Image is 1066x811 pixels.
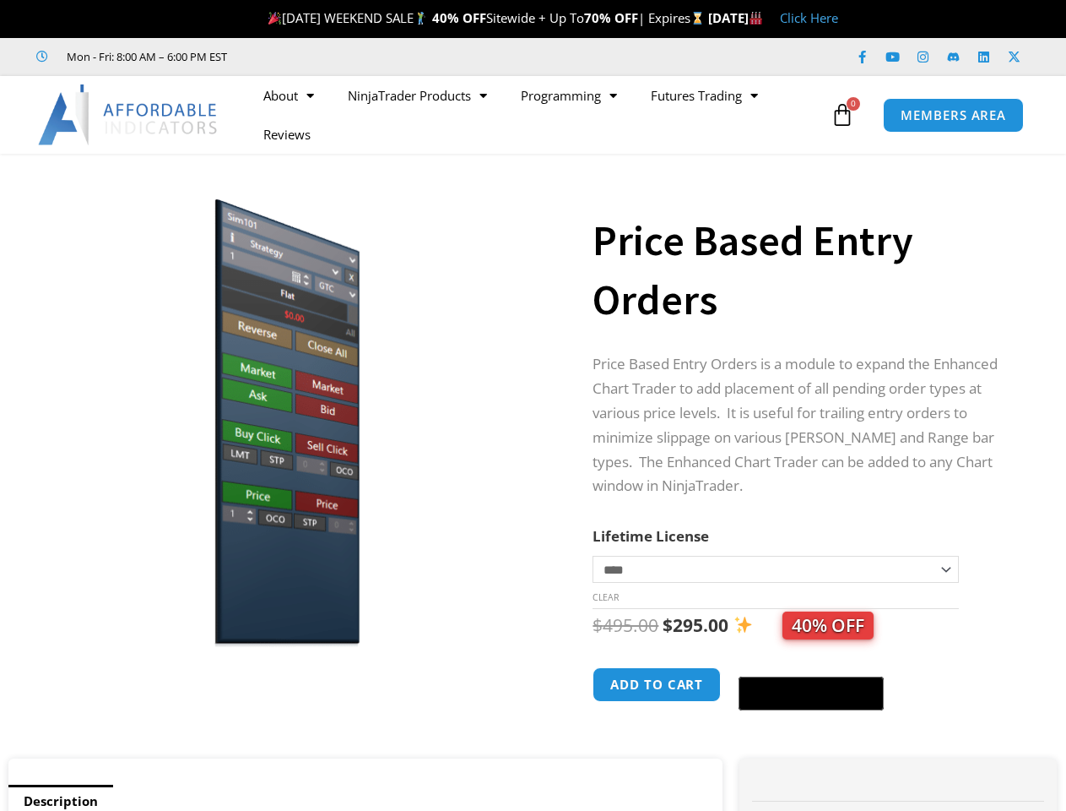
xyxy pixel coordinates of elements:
[739,677,884,710] button: Buy with GPay
[246,76,826,154] nav: Menu
[782,612,874,640] span: 40% OFF
[780,9,838,26] a: Click Here
[735,665,887,667] iframe: Secure payment input frame
[251,48,504,65] iframe: Customer reviews powered by Trustpilot
[593,613,658,637] bdi: 495.00
[62,46,227,67] span: Mon - Fri: 8:00 AM – 6:00 PM EST
[805,90,879,139] a: 0
[883,98,1024,133] a: MEMBERS AREA
[584,9,638,26] strong: 70% OFF
[593,526,709,546] label: Lifetime License
[504,76,634,115] a: Programming
[593,211,1024,329] h1: Price Based Entry Orders
[901,109,1006,122] span: MEMBERS AREA
[593,591,619,603] a: Clear options
[246,115,327,154] a: Reviews
[593,613,603,637] span: $
[691,12,704,24] img: ⌛
[246,76,331,115] a: About
[734,616,752,634] img: ✨
[414,12,427,24] img: 🏌️‍♂️
[663,613,728,637] bdi: 295.00
[593,667,721,702] button: Add to cart
[663,613,673,637] span: $
[38,84,219,145] img: LogoAI | Affordable Indicators – NinjaTrader
[593,352,1024,498] p: Price Based Entry Orders is a module to expand the Enhanced Chart Trader to add placement of all ...
[847,97,860,111] span: 0
[331,76,504,115] a: NinjaTrader Products
[13,183,554,649] img: Price based
[634,76,775,115] a: Futures Trading
[264,9,707,26] span: [DATE] WEEKEND SALE Sitewide + Up To | Expires
[268,12,281,24] img: 🎉
[432,9,486,26] strong: 40% OFF
[708,9,763,26] strong: [DATE]
[749,12,762,24] img: 🏭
